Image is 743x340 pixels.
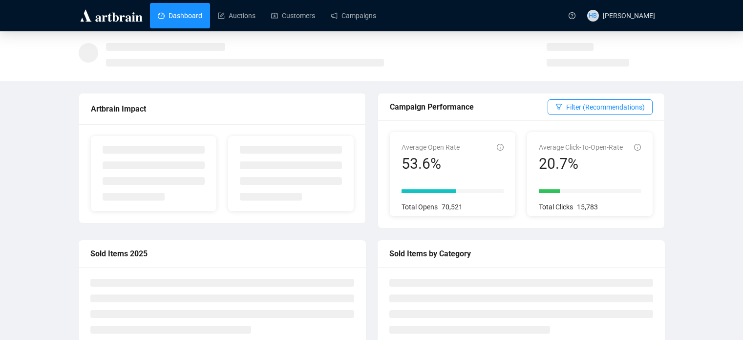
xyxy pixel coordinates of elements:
a: Customers [271,3,315,28]
span: Average Open Rate [402,143,460,151]
div: 53.6% [402,155,460,173]
a: Campaigns [331,3,376,28]
span: Total Opens [402,203,438,211]
div: Sold Items by Category [389,248,653,260]
span: Total Clicks [539,203,573,211]
a: Dashboard [158,3,202,28]
div: Artbrain Impact [91,103,354,115]
span: 15,783 [577,203,598,211]
span: filter [555,103,562,110]
button: Filter (Recommendations) [548,99,653,115]
span: Filter (Recommendations) [566,102,645,113]
span: info-circle [497,144,504,151]
div: Campaign Performance [390,101,548,113]
div: Sold Items 2025 [90,248,354,260]
span: [PERSON_NAME] [603,12,655,20]
span: info-circle [634,144,641,151]
span: question-circle [569,12,575,19]
div: 20.7% [539,155,623,173]
span: 70,521 [442,203,463,211]
img: logo [79,8,144,23]
span: HB [589,11,597,21]
span: Average Click-To-Open-Rate [539,143,623,151]
a: Auctions [218,3,255,28]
